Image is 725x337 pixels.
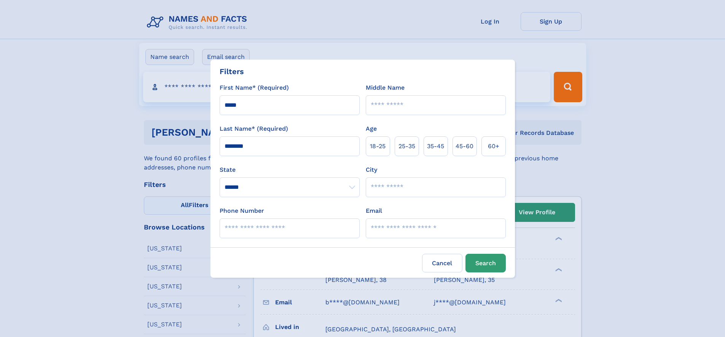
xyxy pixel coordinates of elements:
[398,142,415,151] span: 25‑35
[220,66,244,77] div: Filters
[456,142,473,151] span: 45‑60
[366,165,377,174] label: City
[370,142,386,151] span: 18‑25
[366,206,382,215] label: Email
[465,254,506,272] button: Search
[427,142,444,151] span: 35‑45
[220,165,360,174] label: State
[366,83,405,92] label: Middle Name
[220,206,264,215] label: Phone Number
[220,83,289,92] label: First Name* (Required)
[220,124,288,133] label: Last Name* (Required)
[488,142,499,151] span: 60+
[366,124,377,133] label: Age
[422,254,462,272] label: Cancel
